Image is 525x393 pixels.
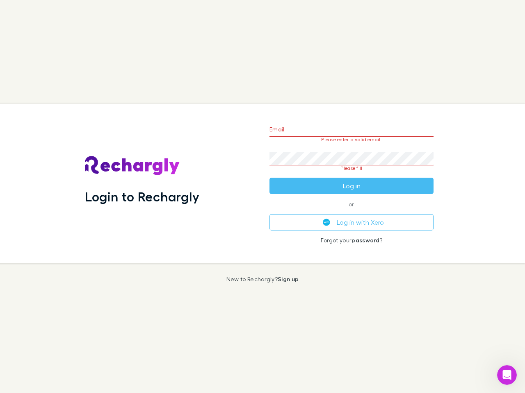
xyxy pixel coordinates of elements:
[269,214,434,230] button: Log in with Xero
[269,237,434,244] p: Forgot your ?
[269,204,434,204] span: or
[85,156,180,176] img: Rechargly's Logo
[269,165,434,171] p: Please fill
[85,189,199,204] h1: Login to Rechargly
[352,237,379,244] a: password
[278,276,299,282] a: Sign up
[226,276,299,282] p: New to Rechargly?
[497,365,517,385] iframe: Intercom live chat
[323,219,330,226] img: Xero's logo
[269,178,434,194] button: Log in
[269,137,434,142] p: Please enter a valid email.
